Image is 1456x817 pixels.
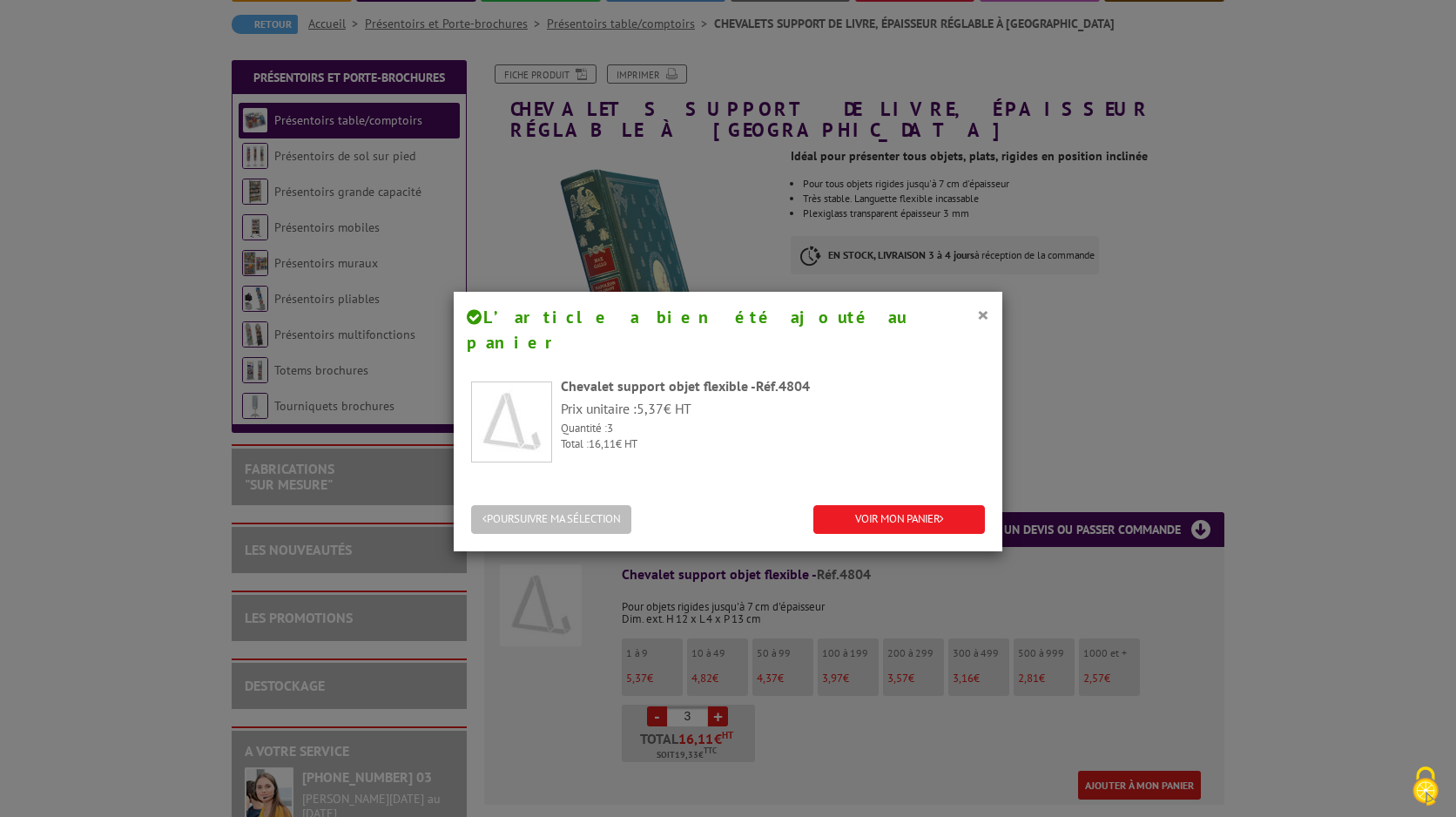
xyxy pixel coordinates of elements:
p: Total : € HT [561,436,985,453]
button: × [977,303,989,326]
p: Quantité : [561,421,985,437]
h4: L’article a bien été ajouté au panier [467,305,989,354]
button: Cookies (fenêtre modale) [1395,758,1456,817]
div: Chevalet support objet flexible - [561,376,985,396]
img: Cookies (fenêtre modale) [1404,765,1447,808]
span: Réf.4804 [756,377,810,395]
span: 3 [607,421,613,436]
button: POURSUIVRE MA SÉLECTION [471,505,631,534]
a: VOIR MON PANIER [813,505,985,534]
p: Prix unitaire : € HT [561,399,985,419]
span: 16,11 [589,436,616,451]
span: 5,37 [637,400,664,417]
